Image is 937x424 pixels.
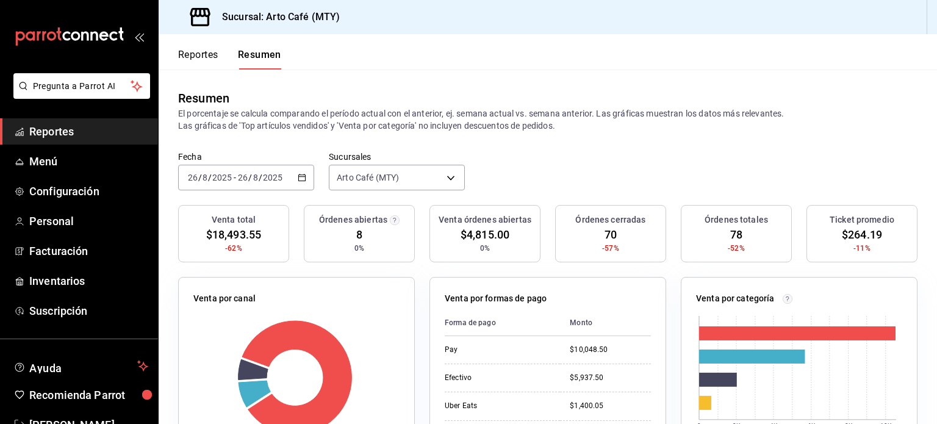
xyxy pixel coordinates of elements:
[853,243,871,254] span: -11%
[134,32,144,41] button: open_drawer_menu
[728,243,745,254] span: -52%
[29,273,148,289] span: Inventarios
[237,173,248,182] input: --
[248,173,252,182] span: /
[445,345,550,355] div: Pay
[13,73,150,99] button: Pregunta a Parrot AI
[29,183,148,199] span: Configuración
[830,214,894,226] h3: Ticket promedio
[262,173,283,182] input: ----
[570,345,651,355] div: $10,048.50
[570,401,651,411] div: $1,400.05
[9,88,150,101] a: Pregunta a Parrot AI
[337,171,399,184] span: Arto Café (MTY)
[445,292,547,305] p: Venta por formas de pago
[29,213,148,229] span: Personal
[560,310,651,336] th: Monto
[29,303,148,319] span: Suscripción
[842,226,882,243] span: $264.19
[212,214,256,226] h3: Venta total
[354,243,364,254] span: 0%
[178,153,314,161] label: Fecha
[29,123,148,140] span: Reportes
[178,49,281,70] div: navigation tabs
[445,373,550,383] div: Efectivo
[178,89,229,107] div: Resumen
[730,226,742,243] span: 78
[329,153,465,161] label: Sucursales
[461,226,509,243] span: $4,815.00
[178,49,218,70] button: Reportes
[187,173,198,182] input: --
[480,243,490,254] span: 0%
[602,243,619,254] span: -57%
[356,226,362,243] span: 8
[178,107,917,132] p: El porcentaje se calcula comparando el período actual con el anterior, ej. semana actual vs. sema...
[696,292,775,305] p: Venta por categoría
[259,173,262,182] span: /
[445,310,560,336] th: Forma de pago
[253,173,259,182] input: --
[33,80,131,93] span: Pregunta a Parrot AI
[29,359,132,373] span: Ayuda
[238,49,281,70] button: Resumen
[193,292,256,305] p: Venta por canal
[29,387,148,403] span: Recomienda Parrot
[225,243,242,254] span: -62%
[29,153,148,170] span: Menú
[319,214,387,226] h3: Órdenes abiertas
[705,214,768,226] h3: Órdenes totales
[206,226,261,243] span: $18,493.55
[445,401,550,411] div: Uber Eats
[202,173,208,182] input: --
[208,173,212,182] span: /
[570,373,651,383] div: $5,937.50
[234,173,236,182] span: -
[212,10,340,24] h3: Sucursal: Arto Café (MTY)
[29,243,148,259] span: Facturación
[198,173,202,182] span: /
[439,214,531,226] h3: Venta órdenes abiertas
[605,226,617,243] span: 70
[575,214,645,226] h3: Órdenes cerradas
[212,173,232,182] input: ----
